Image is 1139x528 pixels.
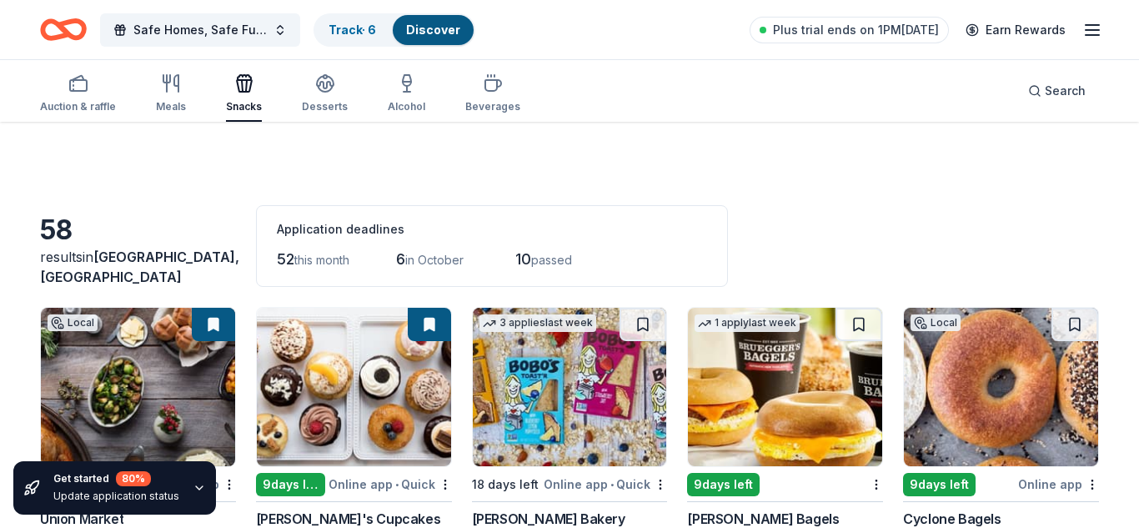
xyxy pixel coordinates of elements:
div: Beverages [465,100,520,113]
div: 80 % [116,471,151,486]
span: • [610,478,614,491]
div: Auction & raffle [40,100,116,113]
div: Online app Quick [544,474,667,495]
div: 3 applies last week [479,314,596,332]
a: Track· 6 [329,23,376,37]
span: Safe Homes, Safe Futures Family Resource Fair [133,20,267,40]
span: this month [294,253,349,267]
img: Image for Cyclone Bagels [904,308,1098,466]
span: passed [531,253,572,267]
div: Update application status [53,490,179,503]
span: [GEOGRAPHIC_DATA], [GEOGRAPHIC_DATA] [40,249,239,285]
div: 9 days left [903,473,976,496]
span: • [395,478,399,491]
div: Alcohol [388,100,425,113]
div: 58 [40,214,236,247]
div: Local [48,314,98,331]
div: Desserts [302,100,348,113]
a: Home [40,10,87,49]
span: 6 [396,250,405,268]
button: Auction & raffle [40,67,116,122]
button: Meals [156,67,186,122]
img: Image for Union Market [41,308,235,466]
div: Online app Quick [329,474,452,495]
img: Image for Bruegger's Bagels [688,308,882,466]
div: 18 days left [472,475,539,495]
img: Image for Bobo's Bakery [473,308,667,466]
div: Online app [1018,474,1099,495]
div: Get started [53,471,179,486]
span: 52 [277,250,294,268]
div: 1 apply last week [695,314,800,332]
a: Earn Rewards [956,15,1076,45]
div: 9 days left [256,473,325,496]
div: Local [911,314,961,331]
div: 9 days left [687,473,760,496]
div: Snacks [226,100,262,113]
span: in [40,249,239,285]
img: Image for Molly's Cupcakes [257,308,451,466]
a: Discover [406,23,460,37]
button: Alcohol [388,67,425,122]
span: Search [1045,81,1086,101]
span: in October [405,253,464,267]
span: Plus trial ends on 1PM[DATE] [773,20,939,40]
button: Safe Homes, Safe Futures Family Resource Fair [100,13,300,47]
button: Snacks [226,67,262,122]
span: 10 [515,250,531,268]
button: Beverages [465,67,520,122]
div: Application deadlines [277,219,707,239]
button: Search [1015,74,1099,108]
button: Desserts [302,67,348,122]
div: Meals [156,100,186,113]
a: Plus trial ends on 1PM[DATE] [750,17,949,43]
div: results [40,247,236,287]
button: Track· 6Discover [314,13,475,47]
